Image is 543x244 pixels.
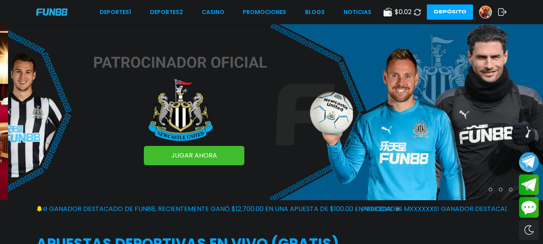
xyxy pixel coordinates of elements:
a: Deportes2 [150,8,183,16]
a: NOTICIAS [344,8,371,16]
img: Avatar [479,6,492,18]
img: Company Logo [36,8,68,15]
span: $ 0.02 [395,7,412,17]
div: Switch theme [519,220,539,240]
a: JUGAR AHORA [144,146,244,165]
button: Join telegram channel [519,152,539,172]
a: BLOGS [305,8,325,16]
a: Promociones [243,8,286,16]
a: CASINO [202,8,224,16]
button: Depósito [427,4,473,20]
a: Deportes1 [100,8,131,16]
a: Avatar [479,6,498,18]
button: Contact customer service [519,197,539,218]
button: Join telegram [519,174,539,195]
